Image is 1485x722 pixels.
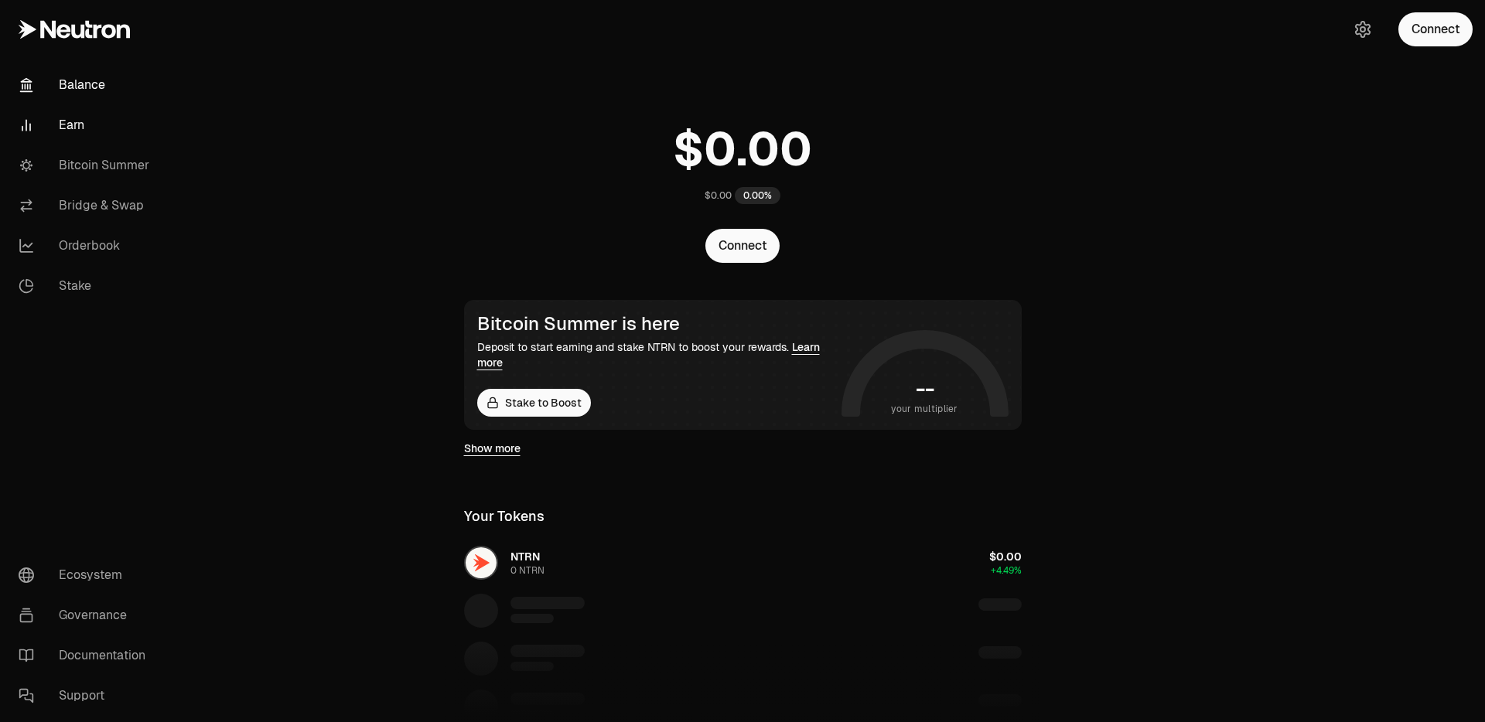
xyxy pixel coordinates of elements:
div: $0.00 [705,189,732,202]
div: Your Tokens [464,506,544,527]
a: Stake to Boost [477,389,591,417]
a: Documentation [6,635,167,676]
a: Stake [6,266,167,306]
a: Balance [6,65,167,105]
a: Orderbook [6,226,167,266]
div: Bitcoin Summer is here [477,313,835,335]
button: Connect [705,229,780,263]
a: Governance [6,595,167,635]
a: Bitcoin Summer [6,145,167,186]
div: 0.00% [735,187,780,204]
a: Earn [6,105,167,145]
div: Deposit to start earning and stake NTRN to boost your rewards. [477,339,835,370]
a: Ecosystem [6,555,167,595]
span: your multiplier [891,401,958,417]
h1: -- [916,376,934,401]
a: Bridge & Swap [6,186,167,226]
a: Support [6,676,167,716]
button: Connect [1398,12,1473,46]
a: Show more [464,441,521,456]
